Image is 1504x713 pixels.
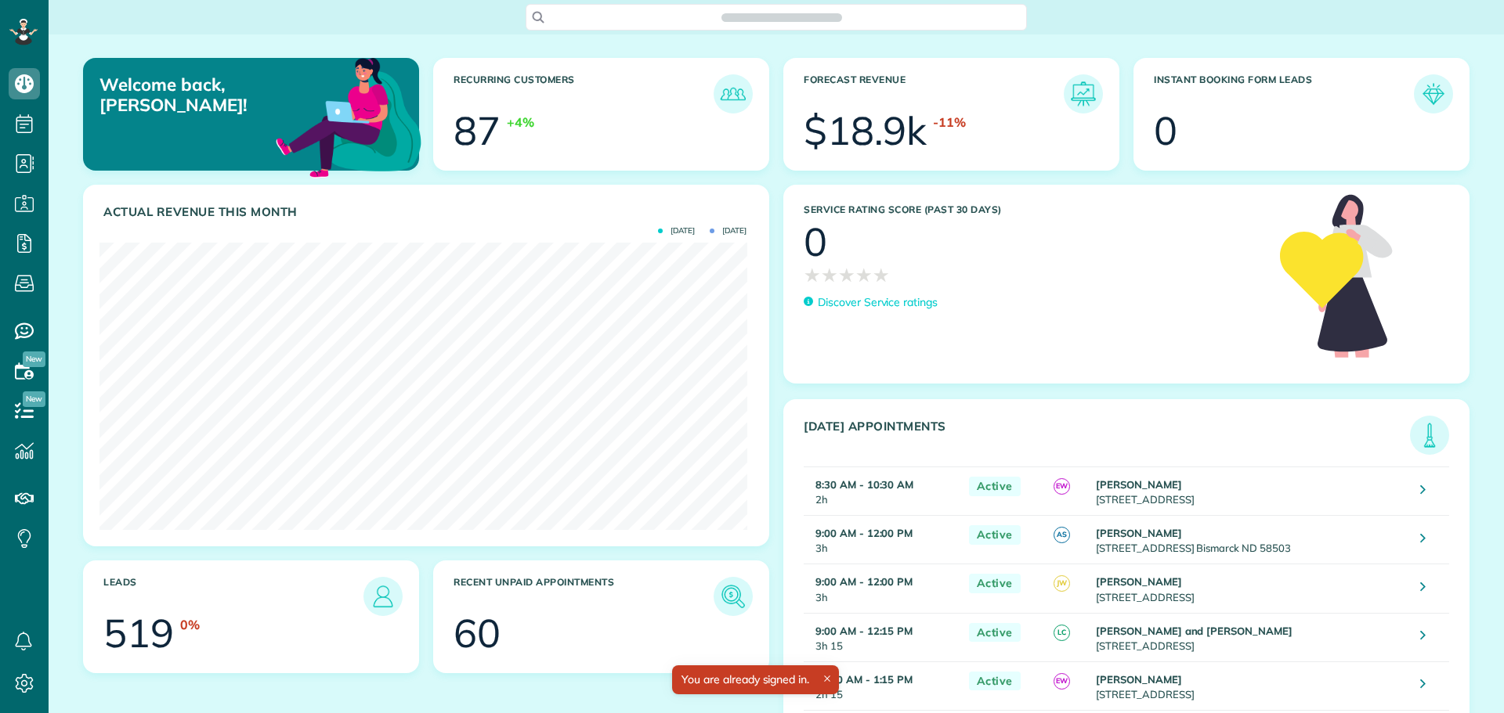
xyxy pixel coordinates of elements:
p: Discover Service ratings [818,294,938,311]
strong: 9:00 AM - 12:00 PM [815,527,913,539]
div: $18.9k [804,111,927,150]
h3: Recurring Customers [454,74,714,113]
td: 3h [804,564,961,613]
img: icon_forecast_revenue-8c13a41c7ed35a8dcfafea3cbb826a0462acb37728057bba2d056411b612bbbe.png [1068,78,1099,110]
td: [STREET_ADDRESS] [1092,661,1408,710]
span: ★ [838,261,855,289]
div: 60 [454,614,501,653]
span: ★ [821,261,838,289]
span: New [23,391,45,407]
p: Welcome back, [PERSON_NAME]! [99,74,312,116]
div: +4% [507,113,534,131]
span: Active [969,477,1021,496]
td: 2h 15 [804,661,961,710]
img: icon_unpaid_appointments-47b8ce3997adf2238b356f14209ab4cced10bd1f174958f3ca8f1d0dd7fffeee.png [718,581,749,612]
strong: [PERSON_NAME] and [PERSON_NAME] [1096,625,1292,637]
span: Active [969,672,1021,691]
img: icon_recurring_customers-cf858462ba22bcd05b5a5880d41d6543d210077de5bb9ebc9590e49fd87d84ed.png [718,78,749,110]
span: ★ [804,261,821,289]
span: Search ZenMaid… [737,9,826,25]
td: [STREET_ADDRESS] [1092,467,1408,516]
h3: Recent unpaid appointments [454,577,714,616]
div: -11% [933,113,966,131]
h3: [DATE] Appointments [804,420,1410,455]
span: [DATE] [658,227,695,235]
div: 0 [1154,111,1177,150]
h3: Service Rating score (past 30 days) [804,204,1264,215]
strong: [PERSON_NAME] [1096,575,1182,588]
td: [STREET_ADDRESS] [1092,564,1408,613]
td: 2h [804,467,961,516]
img: icon_todays_appointments-901f7ab196bb0bea1936b74009e4eb5ffbc2d2711fa7634e0d609ed5ef32b18b.png [1414,420,1445,451]
div: 87 [454,111,501,150]
span: EW [1054,478,1070,495]
strong: [PERSON_NAME] [1096,673,1182,686]
strong: [PERSON_NAME] [1096,527,1182,539]
div: 519 [103,614,174,653]
strong: 9:00 AM - 12:00 PM [815,575,913,588]
span: JW [1054,575,1070,592]
td: [STREET_ADDRESS] Bismarck ND 58503 [1092,516,1408,564]
td: [STREET_ADDRESS] [1092,613,1408,661]
a: Discover Service ratings [804,294,938,311]
span: AS [1054,527,1070,543]
span: Active [969,525,1021,545]
span: ★ [855,261,873,289]
img: icon_form_leads-04211a6a04a5b2264e4ee56bc0799ec3eb69b7e499cbb523a139df1d13a81ae0.png [1418,78,1449,110]
td: 3h [804,516,961,564]
div: 0% [180,616,200,634]
strong: 8:30 AM - 10:30 AM [815,478,913,491]
span: [DATE] [710,227,747,235]
div: You are already signed in. [672,665,839,694]
span: Active [969,623,1021,643]
span: LC [1054,625,1070,641]
span: Active [969,574,1021,593]
span: EW [1054,673,1070,690]
h3: Instant Booking Form Leads [1154,74,1414,113]
span: New [23,351,45,367]
h3: Leads [103,577,363,616]
strong: 11:00 AM - 1:15 PM [815,673,913,686]
h3: Actual Revenue this month [103,205,753,219]
div: 0 [804,222,827,261]
img: icon_leads-1bed01f49abd5b7fead27621c3d59655bb73ed531f8eeb49469d10e621d6b896.png [367,581,399,612]
img: dashboard_welcome-42a62b7d889689a78055ac9021e634bf52bae3f8056760290aed330b23ab8690.png [273,40,425,192]
td: 3h 15 [804,613,961,661]
h3: Forecast Revenue [804,74,1064,113]
strong: [PERSON_NAME] [1096,478,1182,491]
span: ★ [873,261,890,289]
strong: 9:00 AM - 12:15 PM [815,625,913,637]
